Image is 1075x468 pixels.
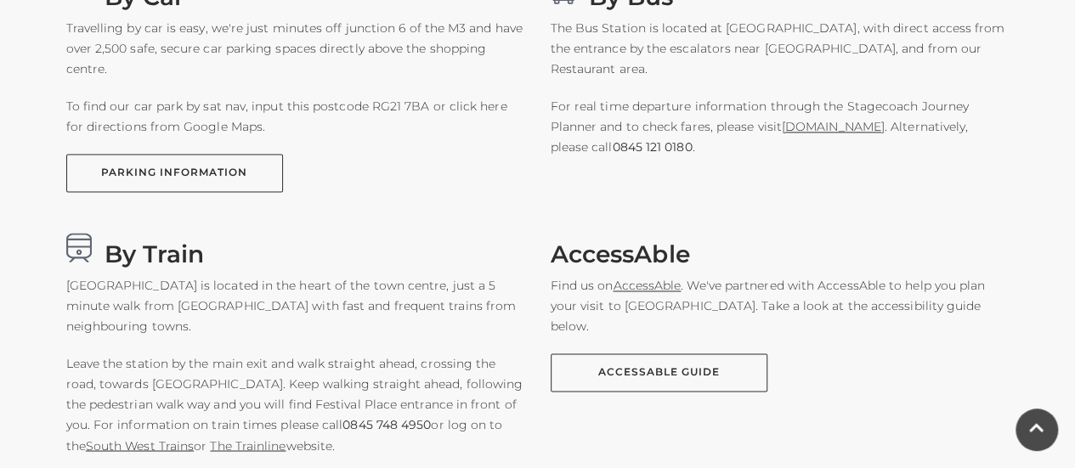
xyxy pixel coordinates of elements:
[66,275,525,336] p: [GEOGRAPHIC_DATA] is located in the heart of the town centre, just a 5 minute walk from [GEOGRAPH...
[782,119,885,134] a: [DOMAIN_NAME]
[551,233,1010,262] h3: AccessAble
[551,353,767,392] a: AccessAble Guide
[66,353,525,455] p: Leave the station by the main exit and walk straight ahead, crossing the road, towards [GEOGRAPHI...
[66,96,525,137] p: To find our car park by sat nav, input this postcode RG21 7BA or click here for directions from G...
[210,437,286,453] a: The Trainline
[66,18,525,79] p: Travelling by car is easy, we're just minutes off junction 6 of the M3 and have over 2,500 safe, ...
[613,278,681,293] a: AccessAble
[66,233,525,262] h3: By Train
[66,154,283,192] a: PARKING INFORMATION
[551,275,1010,336] p: Find us on . We've partnered with AccessAble to help you plan your visit to [GEOGRAPHIC_DATA]. Ta...
[612,137,692,157] a: 0845 121 0180
[86,437,194,453] a: South West Trains
[342,414,431,435] a: 0845 748 4950
[551,96,1010,157] p: For real time departure information through the Stagecoach Journey Planner and to check fares, pl...
[551,18,1010,79] p: The Bus Station is located at [GEOGRAPHIC_DATA], with direct access from the entrance by the esca...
